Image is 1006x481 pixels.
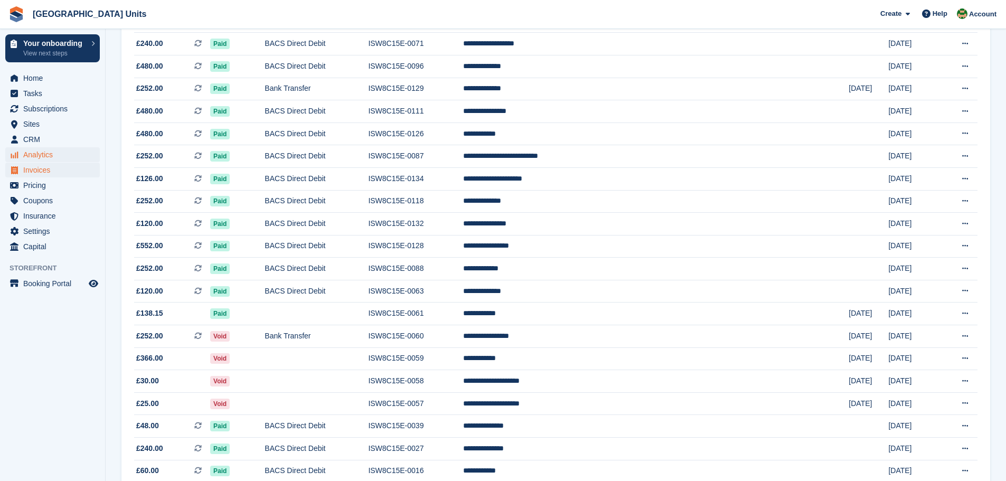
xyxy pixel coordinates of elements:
[888,438,939,460] td: [DATE]
[368,438,463,460] td: ISW8C15E-0027
[888,145,939,168] td: [DATE]
[23,147,87,162] span: Analytics
[23,101,87,116] span: Subscriptions
[136,263,163,274] span: £252.00
[368,145,463,168] td: ISW8C15E-0087
[210,106,230,117] span: Paid
[888,303,939,325] td: [DATE]
[136,398,159,409] span: £25.00
[29,5,151,23] a: [GEOGRAPHIC_DATA] Units
[210,83,230,94] span: Paid
[210,151,230,162] span: Paid
[849,370,888,393] td: [DATE]
[136,331,163,342] span: £252.00
[23,239,87,254] span: Capital
[265,325,368,348] td: Bank Transfer
[210,399,230,409] span: Void
[5,239,100,254] a: menu
[265,55,368,78] td: BACS Direct Debit
[210,39,230,49] span: Paid
[957,8,967,19] img: Ursula Johns
[136,106,163,117] span: £480.00
[136,465,159,476] span: £60.00
[888,213,939,235] td: [DATE]
[136,173,163,184] span: £126.00
[210,376,230,386] span: Void
[368,258,463,280] td: ISW8C15E-0088
[849,347,888,370] td: [DATE]
[87,277,100,290] a: Preview store
[368,167,463,190] td: ISW8C15E-0134
[265,438,368,460] td: BACS Direct Debit
[5,276,100,291] a: menu
[5,71,100,86] a: menu
[265,258,368,280] td: BACS Direct Debit
[23,132,87,147] span: CRM
[136,61,163,72] span: £480.00
[265,213,368,235] td: BACS Direct Debit
[849,78,888,100] td: [DATE]
[368,190,463,213] td: ISW8C15E-0118
[210,353,230,364] span: Void
[136,128,163,139] span: £480.00
[368,303,463,325] td: ISW8C15E-0061
[888,415,939,438] td: [DATE]
[265,235,368,258] td: BACS Direct Debit
[265,415,368,438] td: BACS Direct Debit
[210,174,230,184] span: Paid
[265,280,368,303] td: BACS Direct Debit
[23,178,87,193] span: Pricing
[265,33,368,55] td: BACS Direct Debit
[888,235,939,258] td: [DATE]
[136,83,163,94] span: £252.00
[23,193,87,208] span: Coupons
[23,86,87,101] span: Tasks
[5,117,100,131] a: menu
[5,224,100,239] a: menu
[136,375,159,386] span: £30.00
[210,263,230,274] span: Paid
[210,129,230,139] span: Paid
[265,167,368,190] td: BACS Direct Debit
[888,122,939,145] td: [DATE]
[368,55,463,78] td: ISW8C15E-0096
[888,347,939,370] td: [DATE]
[888,370,939,393] td: [DATE]
[368,213,463,235] td: ISW8C15E-0132
[210,196,230,206] span: Paid
[265,145,368,168] td: BACS Direct Debit
[136,308,163,319] span: £138.15
[8,6,24,22] img: stora-icon-8386f47178a22dfd0bd8f6a31ec36ba5ce8667c1dd55bd0f319d3a0aa187defe.svg
[888,392,939,415] td: [DATE]
[136,218,163,229] span: £120.00
[969,9,996,20] span: Account
[136,195,163,206] span: £252.00
[210,241,230,251] span: Paid
[136,443,163,454] span: £240.00
[23,276,87,291] span: Booking Portal
[368,415,463,438] td: ISW8C15E-0039
[888,167,939,190] td: [DATE]
[210,444,230,454] span: Paid
[880,8,901,19] span: Create
[5,34,100,62] a: Your onboarding View next steps
[888,190,939,213] td: [DATE]
[368,280,463,303] td: ISW8C15E-0063
[210,421,230,431] span: Paid
[368,392,463,415] td: ISW8C15E-0057
[136,240,163,251] span: £552.00
[265,100,368,123] td: BACS Direct Debit
[136,150,163,162] span: £252.00
[210,466,230,476] span: Paid
[136,286,163,297] span: £120.00
[368,370,463,393] td: ISW8C15E-0058
[368,33,463,55] td: ISW8C15E-0071
[5,101,100,116] a: menu
[265,190,368,213] td: BACS Direct Debit
[23,71,87,86] span: Home
[849,325,888,348] td: [DATE]
[23,209,87,223] span: Insurance
[23,163,87,177] span: Invoices
[23,224,87,239] span: Settings
[265,78,368,100] td: Bank Transfer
